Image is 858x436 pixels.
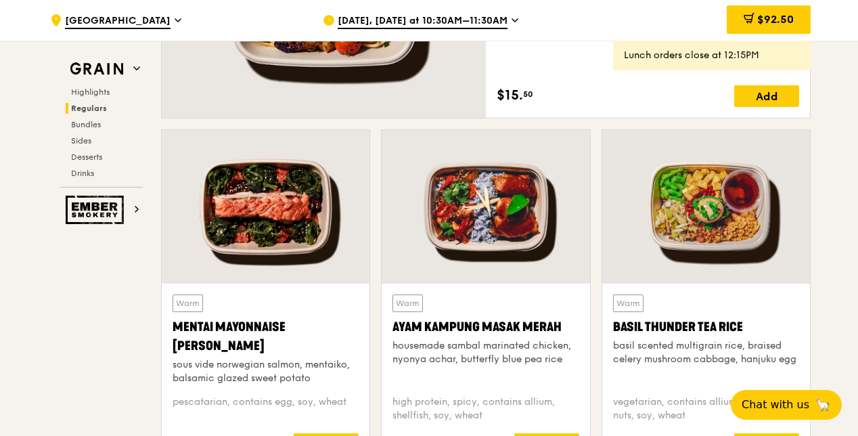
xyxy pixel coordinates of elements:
span: 50 [523,89,533,100]
span: $15. [497,85,523,106]
span: Sides [71,136,91,146]
div: Warm [173,295,203,312]
span: Drinks [71,169,94,178]
div: pescatarian, contains egg, soy, wheat [173,395,359,422]
div: basil scented multigrain rice, braised celery mushroom cabbage, hanjuku egg [613,339,799,366]
div: sous vide norwegian salmon, mentaiko, balsamic glazed sweet potato [173,358,359,385]
span: [DATE], [DATE] at 10:30AM–11:30AM [338,14,507,29]
div: Warm [392,295,423,312]
div: Ayam Kampung Masak Merah [392,318,579,336]
div: high protein, spicy, contains allium, shellfish, soy, wheat [392,395,579,422]
div: vegetarian, contains allium, barley, egg, nuts, soy, wheat [613,395,799,422]
div: Warm [613,295,643,312]
img: Grain web logo [66,57,128,81]
div: Lunch orders close at 12:15PM [624,49,800,62]
span: Regulars [71,104,107,113]
span: Chat with us [742,397,809,413]
div: housemade sambal marinated chicken, nyonya achar, butterfly blue pea rice [392,339,579,366]
div: Mentai Mayonnaise [PERSON_NAME] [173,318,359,355]
span: Highlights [71,87,110,97]
span: Desserts [71,152,102,162]
div: Basil Thunder Tea Rice [613,318,799,336]
button: Chat with us🦙 [731,390,842,420]
span: Bundles [71,120,101,129]
div: Add [734,85,799,107]
span: 🦙 [815,397,831,413]
span: [GEOGRAPHIC_DATA] [65,14,171,29]
img: Ember Smokery web logo [66,196,128,224]
span: $92.50 [757,13,794,26]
